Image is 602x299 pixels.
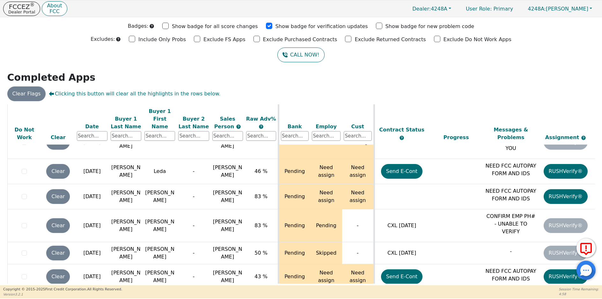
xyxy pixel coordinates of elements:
[528,6,546,12] span: 4248A:
[312,123,341,130] div: Employ
[178,115,209,130] div: Buyer 2 Last Name
[75,264,109,289] td: [DATE]
[412,6,431,12] span: Dealer:
[277,48,324,62] button: CALL NOW!
[459,3,519,15] p: Primary
[374,209,429,242] td: CXL [DATE]
[177,264,210,289] td: -
[144,131,175,141] input: Search...
[254,250,268,256] span: 50 %
[128,22,149,30] p: Badges:
[310,264,342,289] td: Need assign
[47,3,62,8] p: About
[3,287,122,292] p: Copyright © 2015- 2025 First Credit Corporation.
[278,184,310,209] td: Pending
[278,209,310,242] td: Pending
[263,36,337,43] p: Exclude Purchased Contracts
[213,246,242,260] span: [PERSON_NAME]
[177,159,210,184] td: -
[544,164,588,179] button: RUSHVerify®
[46,164,70,179] button: Clear
[47,9,62,14] p: FCC
[521,4,599,14] button: 4248A:[PERSON_NAME]
[75,209,109,242] td: [DATE]
[275,23,368,30] p: Show badge for verification updates
[342,264,374,289] td: Need assign
[342,184,374,209] td: Need assign
[344,131,372,141] input: Search...
[559,292,599,296] p: 4:58
[46,218,70,233] button: Clear
[459,3,519,15] a: User Role: Primary
[49,90,220,98] span: Clicking this button will clear all the highlights in the rows below.
[178,131,209,141] input: Search...
[312,131,341,141] input: Search...
[485,162,537,177] p: NEED FCC AUTOPAY FORM AND IDS
[281,131,309,141] input: Search...
[355,36,426,43] p: Exclude Returned Contracts
[576,238,596,258] button: Report Error to FCC
[310,159,342,184] td: Need assign
[278,264,310,289] td: Pending
[177,184,210,209] td: -
[75,184,109,209] td: [DATE]
[466,6,492,12] span: User Role :
[177,242,210,264] td: -
[8,4,35,10] p: FCCEZ
[109,159,143,184] td: [PERSON_NAME]
[342,242,374,264] td: -
[412,6,447,12] span: 4248A
[143,264,177,289] td: [PERSON_NAME]
[485,187,537,203] p: NEED FCC AUTOPAY FORM AND IDS
[254,273,268,280] span: 43 %
[485,213,537,235] p: CONFIRM EMP PH# - UNABLE TO VERIFY
[310,242,342,264] td: Skipped
[87,287,122,291] span: All Rights Reserved.
[213,219,242,232] span: [PERSON_NAME]
[342,159,374,184] td: Need assign
[143,242,177,264] td: [PERSON_NAME]
[3,2,40,16] button: FCCEZ®Dealer Portal
[544,189,588,204] button: RUSHVerify®
[46,269,70,284] button: Clear
[528,6,588,12] span: [PERSON_NAME]
[406,4,458,14] button: Dealer:4248A
[246,131,276,141] input: Search...
[30,2,35,8] sup: ®
[8,10,35,14] p: Dealer Portal
[111,131,141,141] input: Search...
[545,134,581,140] span: Assignment
[75,242,109,264] td: [DATE]
[254,222,268,228] span: 83 %
[111,115,141,130] div: Buyer 1 Last Name
[91,35,115,43] p: Excludes:
[385,23,474,30] p: Show badge for new problem code
[485,248,537,255] p: -
[109,184,143,209] td: [PERSON_NAME]
[42,1,67,16] a: AboutFCC
[9,126,40,141] div: Do Not Work
[177,209,210,242] td: -
[46,246,70,260] button: Clear
[254,168,268,174] span: 46 %
[75,159,109,184] td: [DATE]
[485,126,537,141] div: Messages & Problems
[381,269,423,284] button: Send E-Cont
[559,287,599,292] p: Session Time Remaining:
[381,164,423,179] button: Send E-Cont
[430,134,482,141] div: Progress
[143,159,177,184] td: Leda
[281,123,309,130] div: Bank
[144,107,175,130] div: Buyer 1 First Name
[212,131,243,141] input: Search...
[342,209,374,242] td: -
[344,123,372,130] div: Cust
[143,184,177,209] td: [PERSON_NAME]
[7,86,46,101] button: Clear Flags
[485,267,537,283] p: NEED FCC AUTOPAY FORM AND IDS
[7,72,96,83] strong: Completed Apps
[278,242,310,264] td: Pending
